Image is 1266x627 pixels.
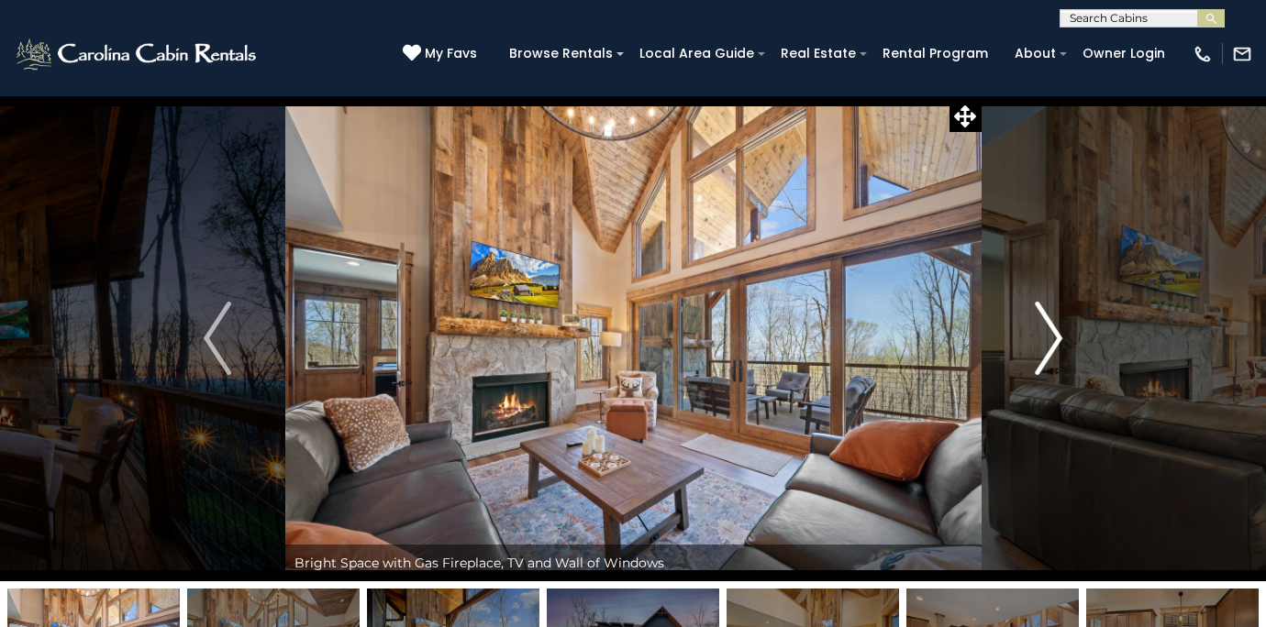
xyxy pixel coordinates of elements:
[630,39,763,68] a: Local Area Guide
[1073,39,1174,68] a: Owner Login
[150,95,284,581] button: Previous
[982,95,1116,581] button: Next
[1232,44,1252,64] img: mail-regular-white.png
[285,544,982,581] div: Bright Space with Gas Fireplace, TV and Wall of Windows
[873,39,997,68] a: Rental Program
[772,39,865,68] a: Real Estate
[1005,39,1065,68] a: About
[1035,302,1062,375] img: arrow
[500,39,622,68] a: Browse Rentals
[204,302,231,375] img: arrow
[14,36,261,72] img: White-1-2.png
[1193,44,1213,64] img: phone-regular-white.png
[403,44,482,64] a: My Favs
[425,44,477,63] span: My Favs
